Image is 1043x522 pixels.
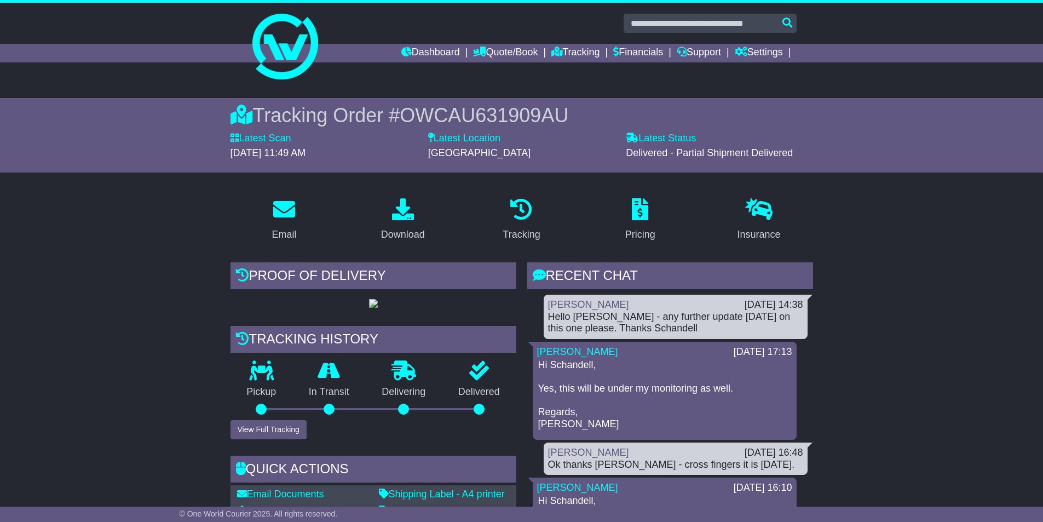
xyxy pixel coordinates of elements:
div: Email [272,227,296,242]
div: Proof of Delivery [231,262,516,292]
a: Support [677,44,721,62]
div: RECENT CHAT [527,262,813,292]
a: [PERSON_NAME] [537,482,618,493]
a: Pricing [618,194,662,246]
div: [DATE] 14:38 [745,299,803,311]
span: © One World Courier 2025. All rights reserved. [180,509,338,518]
div: Ok thanks [PERSON_NAME] - cross fingers it is [DATE]. [548,459,803,471]
a: Tracking [551,44,600,62]
span: OWCAU631909AU [400,104,568,127]
p: Delivering [366,386,442,398]
span: [GEOGRAPHIC_DATA] [428,147,531,158]
a: Shipping Label - A4 printer [379,489,505,500]
a: Settings [735,44,783,62]
div: Insurance [737,227,781,242]
div: Pricing [625,227,655,242]
p: Delivered [442,386,516,398]
a: Download Documents [237,506,343,517]
a: Tracking [495,194,547,246]
span: [DATE] 11:49 AM [231,147,306,158]
button: View Full Tracking [231,420,307,439]
div: Tracking history [231,326,516,355]
a: Insurance [730,194,788,246]
label: Latest Status [626,133,696,145]
label: Latest Scan [231,133,291,145]
div: [DATE] 16:48 [745,447,803,459]
label: Latest Location [428,133,500,145]
div: Tracking [503,227,540,242]
img: GetPodImage [369,299,378,308]
div: Tracking Order # [231,104,813,127]
a: [PERSON_NAME] [537,346,618,357]
a: Dashboard [401,44,460,62]
a: Financials [613,44,663,62]
a: Download [374,194,432,246]
div: Download [381,227,425,242]
div: [DATE] 16:10 [734,482,792,494]
p: Pickup [231,386,293,398]
a: [PERSON_NAME] [548,447,629,458]
p: Hi Schandell, Yes, this will be under my monitoring as well. Regards, [PERSON_NAME] [538,359,791,431]
a: [PERSON_NAME] [548,299,629,310]
a: Email Documents [237,489,324,500]
div: Hello [PERSON_NAME] - any further update [DATE] on this one please. Thanks Schandell [548,311,803,335]
span: Delivered - Partial Shipment Delivered [626,147,793,158]
div: Quick Actions [231,456,516,485]
p: In Transit [292,386,366,398]
a: Email [264,194,303,246]
a: Quote/Book [473,44,538,62]
div: [DATE] 17:13 [734,346,792,358]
